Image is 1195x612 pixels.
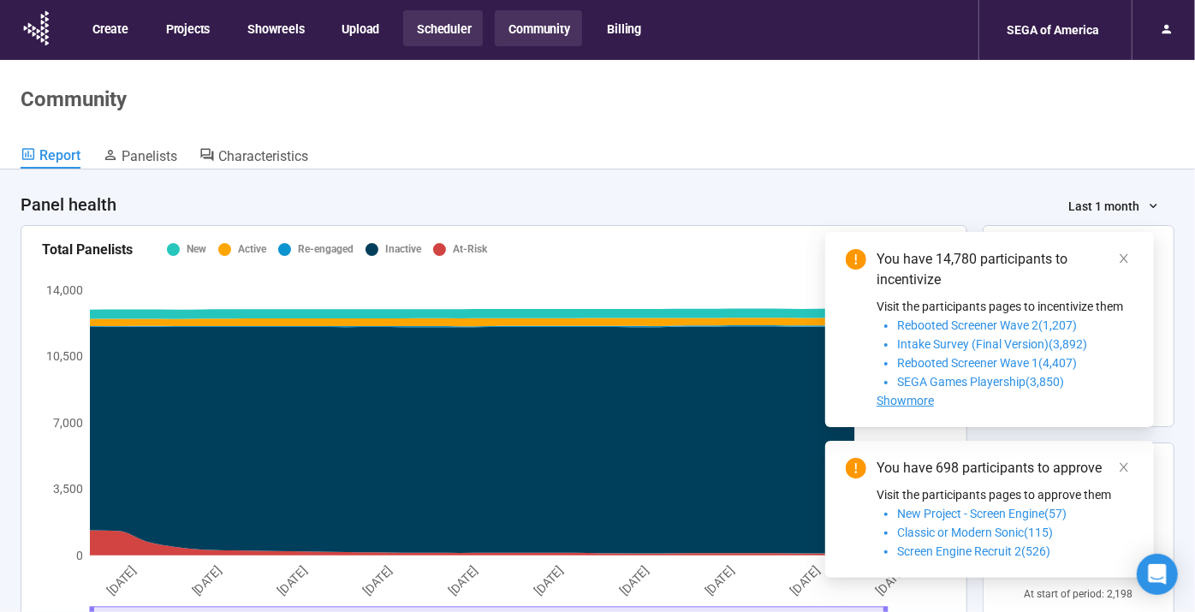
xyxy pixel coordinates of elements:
[1137,554,1178,595] div: Open Intercom Messenger
[897,356,1077,370] span: Rebooted Screener Wave 1(4,407)
[897,507,1067,520] span: New Project - Screen Engine(57)
[877,297,1133,316] p: Visit the participants pages to incentivize them
[897,337,1087,351] span: Intake Survey (Final Version)(3,892)
[39,147,80,163] span: Report
[103,146,177,169] a: Panelists
[76,549,83,562] tspan: 0
[873,563,907,597] tspan: [DATE]
[53,416,83,430] tspan: 7,000
[122,148,177,164] span: Panelists
[21,193,116,217] h4: Panel health
[385,241,421,258] div: Inactive
[238,241,266,258] div: Active
[1068,197,1139,216] span: Last 1 month
[877,394,934,407] span: Showmore
[877,458,1133,478] div: You have 698 participants to approve
[403,10,483,46] button: Scheduler
[1055,193,1174,220] button: Last 1 month
[453,241,487,258] div: At-Risk
[1118,461,1130,473] span: close
[897,375,1064,389] span: SEGA Games Playership(3,850)
[218,148,308,164] span: Characteristics
[594,10,654,46] button: Billing
[328,10,391,46] button: Upload
[877,249,1133,290] div: You have 14,780 participants to incentivize
[1004,586,1153,603] div: At start of period: 2,198
[187,241,206,258] div: New
[298,241,354,258] div: Re-engaged
[152,10,222,46] button: Projects
[42,239,133,260] div: Total Panelists
[897,544,1050,558] span: Screen Engine Recruit 2(526)
[703,563,737,597] tspan: [DATE]
[996,14,1109,46] div: SEGA of America
[788,563,822,597] tspan: [DATE]
[21,87,127,111] h1: Community
[79,10,140,46] button: Create
[46,349,83,363] tspan: 10,500
[46,283,83,297] tspan: 14,000
[199,146,308,169] a: Characteristics
[897,318,1077,332] span: Rebooted Screener Wave 2(1,207)
[1118,253,1130,264] span: close
[104,563,139,597] tspan: [DATE]
[495,10,581,46] button: Community
[532,563,566,597] tspan: [DATE]
[877,485,1133,504] p: Visit the participants pages to approve them
[234,10,316,46] button: Showreels
[21,146,80,169] a: Report
[53,482,83,496] tspan: 3,500
[360,563,395,597] tspan: [DATE]
[617,563,651,597] tspan: [DATE]
[189,563,223,597] tspan: [DATE]
[897,526,1053,539] span: Classic or Modern Sonic(115)
[846,249,866,270] span: exclamation-circle
[446,563,480,597] tspan: [DATE]
[275,563,309,597] tspan: [DATE]
[846,458,866,478] span: exclamation-circle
